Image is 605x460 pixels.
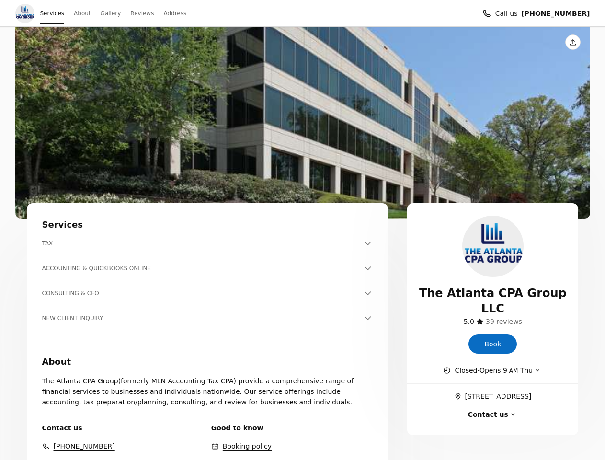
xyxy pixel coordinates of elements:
[486,316,522,327] span: ​
[454,391,531,402] a: Get directions (Opens in a new window)
[130,7,154,20] a: Reviews
[223,441,272,451] button: Booking policy
[40,7,65,20] a: Services
[42,288,373,298] button: CONSULTING & CFO
[468,334,517,354] a: Book
[74,7,91,20] a: About
[211,423,373,433] span: Good to know
[42,288,362,298] h3: CONSULTING & CFO
[503,367,507,374] span: 9
[486,318,522,325] span: 39 reviews
[42,264,373,273] button: ACCOUNTING & QUICKBOOKS ONLINE
[163,7,186,20] a: Address
[15,4,34,23] img: The Atlanta CPA Group LLC logo
[42,313,373,323] button: NEW CLIENT INQUIRY
[42,313,362,323] h3: NEW CLIENT INQUIRY
[42,239,362,248] h3: TAX
[495,8,518,19] span: Call us
[565,34,581,50] button: Share this page
[462,216,524,277] img: The Atlanta CPA Group LLC logo
[42,239,373,248] button: TAX
[15,27,590,218] div: View photo
[42,264,362,273] h3: ACCOUNTING & QUICKBOOKS ONLINE
[455,365,533,376] span: Closed · Opens Thu
[443,365,542,376] button: Show working hours
[464,318,474,325] span: 5.0 stars out of 5
[464,316,474,327] span: ​
[15,27,590,218] a: Show all photos
[507,368,518,374] span: AM
[42,423,204,433] span: Contact us
[522,8,590,19] a: Call us (678) 235-4060
[419,286,567,316] span: The Atlanta CPA Group LLC
[486,316,522,327] a: 39 reviews
[468,409,518,420] button: Contact us
[42,356,373,368] h2: About
[42,376,373,407] p: The Atlanta CPA Group(formerly MLN Accounting Tax CPA) provide a comprehensive range of financial...
[54,441,115,451] a: (678) 235-4060
[484,339,501,349] span: Book
[101,7,121,20] a: Gallery
[42,218,373,231] h2: Services
[454,391,465,402] span: ​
